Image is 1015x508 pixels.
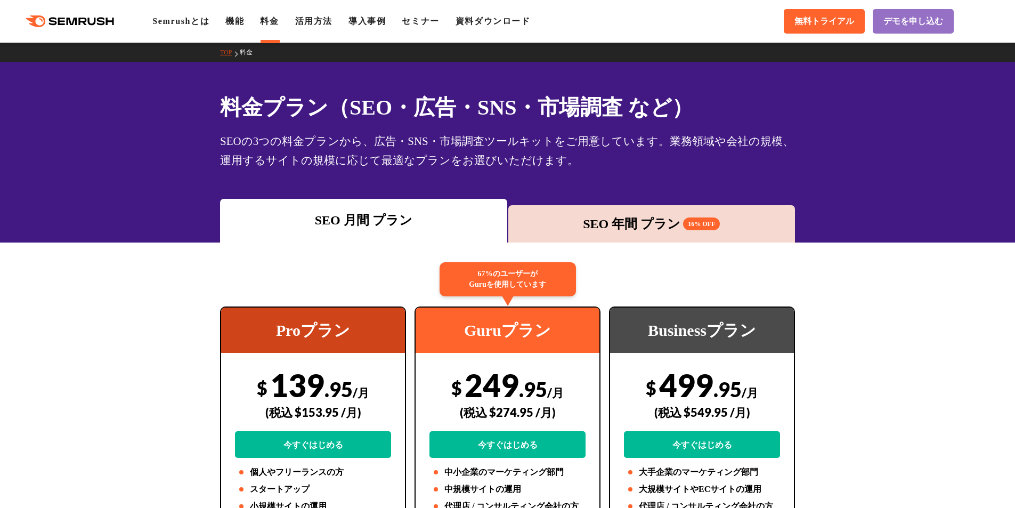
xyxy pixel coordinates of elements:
[257,377,267,399] span: $
[713,377,742,401] span: .95
[152,17,209,26] a: Semrushとは
[429,483,586,496] li: 中規模サイトの運用
[225,211,502,230] div: SEO 月間 プラン
[624,483,780,496] li: 大規模サイトやECサイトの運用
[260,17,279,26] a: 料金
[873,9,954,34] a: デモを申し込む
[514,214,790,233] div: SEO 年間 プラン
[221,308,405,353] div: Proプラン
[240,49,261,56] a: 料金
[220,49,240,56] a: TOP
[429,431,586,458] a: 今すぐはじめる
[624,366,780,458] div: 499
[416,308,599,353] div: Guruプラン
[235,483,391,496] li: スタートアップ
[624,466,780,479] li: 大手企業のマーケティング部門
[324,377,353,401] span: .95
[624,431,780,458] a: 今すぐはじめる
[646,377,656,399] span: $
[348,17,386,26] a: 導入事例
[353,385,369,400] span: /月
[295,17,332,26] a: 活用方法
[683,217,720,230] span: 16% OFF
[235,466,391,479] li: 個人やフリーランスの方
[742,385,758,400] span: /月
[402,17,439,26] a: セミナー
[451,377,462,399] span: $
[794,16,854,27] span: 無料トライアル
[429,366,586,458] div: 249
[235,366,391,458] div: 139
[235,431,391,458] a: 今すぐはじめる
[429,393,586,431] div: (税込 $274.95 /月)
[235,393,391,431] div: (税込 $153.95 /月)
[519,377,547,401] span: .95
[220,92,795,123] h1: 料金プラン（SEO・広告・SNS・市場調査 など）
[624,393,780,431] div: (税込 $549.95 /月)
[429,466,586,479] li: 中小企業のマーケティング部門
[456,17,531,26] a: 資料ダウンロード
[883,16,943,27] span: デモを申し込む
[610,308,794,353] div: Businessプラン
[220,132,795,170] div: SEOの3つの料金プランから、広告・SNS・市場調査ツールキットをご用意しています。業務領域や会社の規模、運用するサイトの規模に応じて最適なプランをお選びいただけます。
[440,262,576,296] div: 67%のユーザーが Guruを使用しています
[784,9,865,34] a: 無料トライアル
[225,17,244,26] a: 機能
[547,385,564,400] span: /月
